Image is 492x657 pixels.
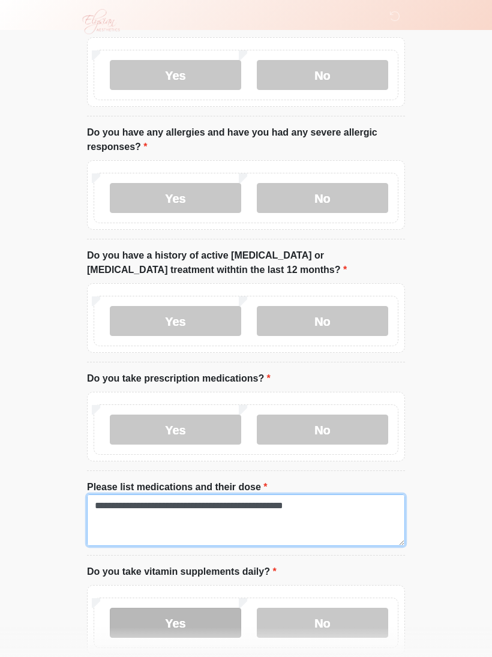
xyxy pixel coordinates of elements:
label: No [257,608,388,638]
img: Elysian Aesthetics Logo [75,9,125,34]
label: Do you take prescription medications? [87,371,271,386]
label: No [257,183,388,213]
label: No [257,415,388,445]
label: Do you have any allergies and have you had any severe allergic responses? [87,125,405,154]
label: Yes [110,608,241,638]
label: Do you have a history of active [MEDICAL_DATA] or [MEDICAL_DATA] treatment withtin the last 12 mo... [87,248,405,277]
label: Please list medications and their dose [87,480,268,494]
label: Yes [110,60,241,90]
label: Yes [110,183,241,213]
label: Yes [110,415,241,445]
label: Yes [110,306,241,336]
label: No [257,306,388,336]
label: No [257,60,388,90]
label: Do you take vitamin supplements daily? [87,565,277,579]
